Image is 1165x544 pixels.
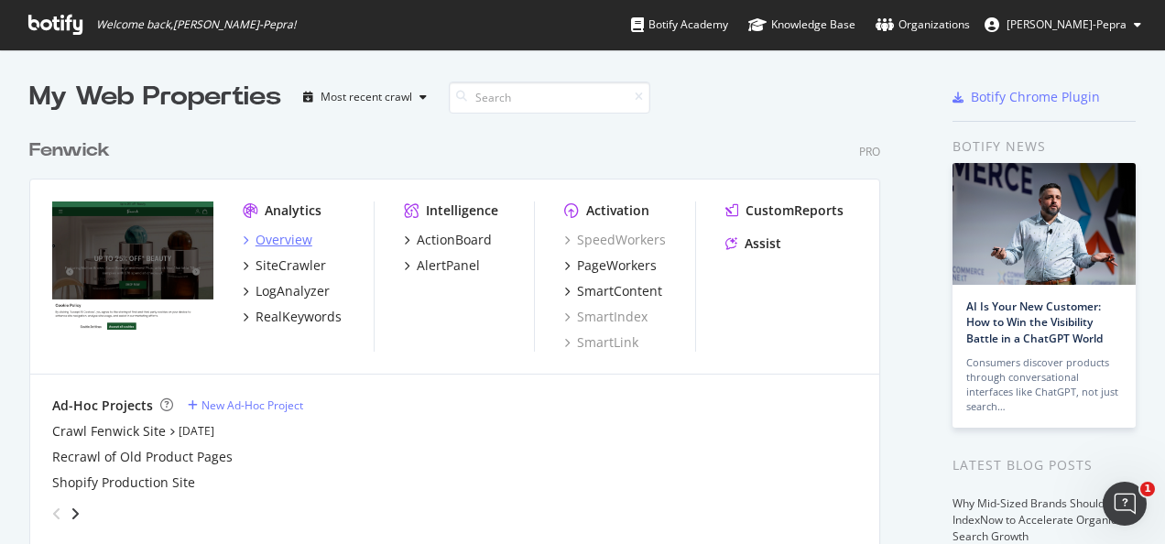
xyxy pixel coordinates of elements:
[243,308,342,326] a: RealKeywords
[577,256,657,275] div: PageWorkers
[179,423,214,439] a: [DATE]
[564,231,666,249] a: SpeedWorkers
[29,79,281,115] div: My Web Properties
[966,355,1122,414] div: Consumers discover products through conversational interfaces like ChatGPT, not just search…
[69,505,82,523] div: angle-right
[243,231,312,249] a: Overview
[564,282,662,300] a: SmartContent
[970,10,1156,39] button: [PERSON_NAME]-Pepra
[876,16,970,34] div: Organizations
[449,82,650,114] input: Search
[1007,16,1127,32] span: Lucy Oben-Pepra
[953,495,1127,544] a: Why Mid-Sized Brands Should Use IndexNow to Accelerate Organic Search Growth
[52,448,233,466] a: Recrawl of Old Product Pages
[953,136,1136,157] div: Botify news
[404,256,480,275] a: AlertPanel
[564,333,638,352] a: SmartLink
[417,231,492,249] div: ActionBoard
[52,422,166,441] a: Crawl Fenwick Site
[52,201,213,331] img: www.fenwick.co.uk/
[586,201,649,220] div: Activation
[859,144,880,159] div: Pro
[45,499,69,528] div: angle-left
[243,282,330,300] a: LogAnalyzer
[417,256,480,275] div: AlertPanel
[52,473,195,492] a: Shopify Production Site
[966,299,1103,345] a: AI Is Your New Customer: How to Win the Visibility Battle in a ChatGPT World
[96,17,296,32] span: Welcome back, [PERSON_NAME]-Pepra !
[256,282,330,300] div: LogAnalyzer
[321,92,412,103] div: Most recent crawl
[577,282,662,300] div: SmartContent
[265,201,321,220] div: Analytics
[746,201,844,220] div: CustomReports
[748,16,855,34] div: Knowledge Base
[1103,482,1147,526] iframe: Intercom live chat
[29,137,110,164] div: Fenwick
[256,308,342,326] div: RealKeywords
[256,231,312,249] div: Overview
[201,397,303,413] div: New Ad-Hoc Project
[256,256,326,275] div: SiteCrawler
[564,256,657,275] a: PageWorkers
[404,231,492,249] a: ActionBoard
[296,82,434,112] button: Most recent crawl
[29,137,117,164] a: Fenwick
[745,234,781,253] div: Assist
[953,455,1136,475] div: Latest Blog Posts
[725,201,844,220] a: CustomReports
[631,16,728,34] div: Botify Academy
[564,308,648,326] a: SmartIndex
[426,201,498,220] div: Intelligence
[953,88,1100,106] a: Botify Chrome Plugin
[1140,482,1155,496] span: 1
[953,163,1136,285] img: AI Is Your New Customer: How to Win the Visibility Battle in a ChatGPT World
[243,256,326,275] a: SiteCrawler
[725,234,781,253] a: Assist
[971,88,1100,106] div: Botify Chrome Plugin
[52,397,153,415] div: Ad-Hoc Projects
[188,397,303,413] a: New Ad-Hoc Project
